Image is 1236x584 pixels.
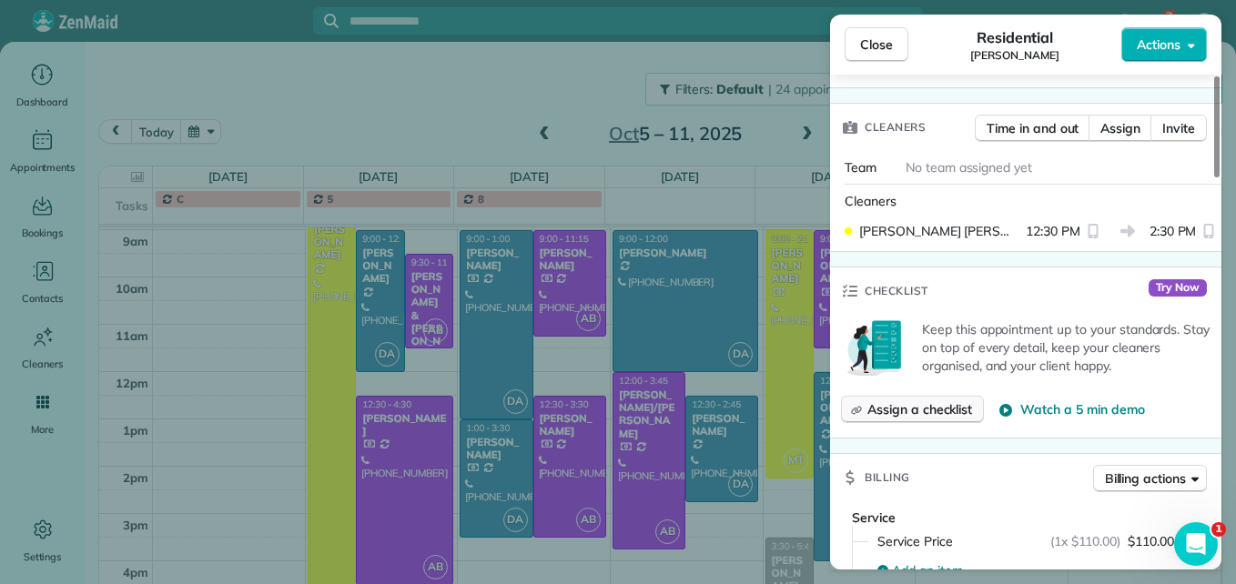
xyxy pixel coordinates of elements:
[859,222,1018,240] span: [PERSON_NAME] [PERSON_NAME]
[866,527,1207,556] button: Service Price(1x $110.00)$110.00
[841,396,984,423] button: Assign a checklist
[998,400,1144,418] button: Watch a 5 min demo
[852,509,896,526] span: Service
[877,532,953,550] span: Service Price
[975,115,1090,142] button: Time in and out
[867,400,972,418] span: Assign a checklist
[865,468,910,487] span: Billing
[865,118,926,136] span: Cleaners
[892,561,963,579] span: Add an item
[1150,115,1207,142] button: Invite
[1137,35,1180,54] span: Actions
[1128,532,1174,550] span: $110.00
[906,159,1032,176] span: No team assigned yet
[987,119,1079,137] span: Time in and out
[922,320,1211,375] p: Keep this appointment up to your standards. Stay on top of every detail, keep your cleaners organ...
[1150,222,1197,240] span: 2:30 PM
[865,282,928,300] span: Checklist
[1211,522,1226,537] span: 1
[1149,279,1207,297] span: Try Now
[845,27,908,62] button: Close
[845,193,897,209] span: Cleaners
[970,48,1059,63] span: [PERSON_NAME]
[1020,400,1144,418] span: Watch a 5 min demo
[1089,115,1152,142] button: Assign
[845,159,876,176] span: Team
[860,35,893,54] span: Close
[1026,222,1080,240] span: 12:30 PM
[1050,532,1121,550] span: (1x $110.00)
[977,26,1054,48] span: Residential
[1162,119,1195,137] span: Invite
[1105,469,1186,488] span: Billing actions
[1100,119,1140,137] span: Assign
[1174,522,1218,566] iframe: Intercom live chat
